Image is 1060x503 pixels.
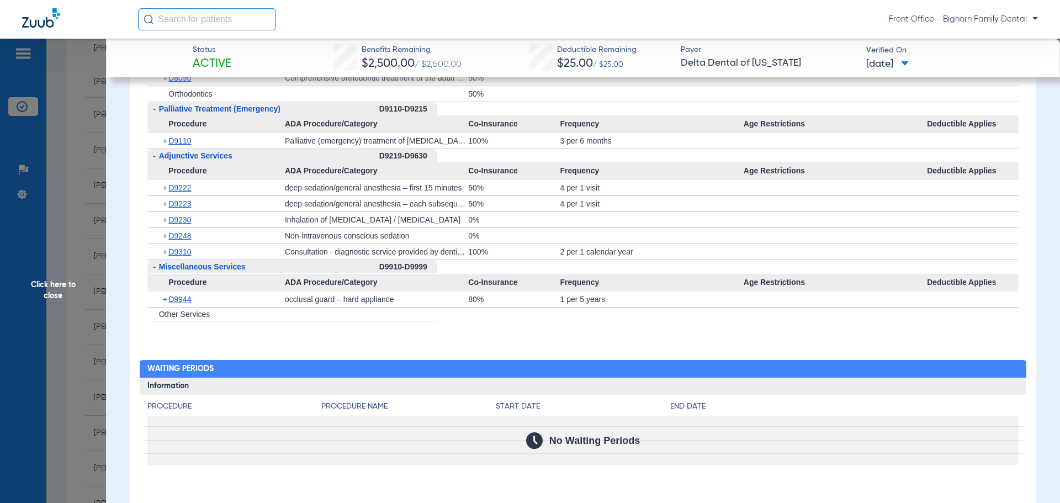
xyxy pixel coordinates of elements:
span: - [153,151,156,160]
span: Deductible Applies [927,162,1019,180]
div: 50% [468,180,560,195]
span: Miscellaneous Services [159,262,246,271]
app-breakdown-title: End Date [670,401,1019,416]
span: Orthodontics [168,89,212,98]
app-breakdown-title: Procedure Name [321,401,496,416]
div: 1 per 5 years [560,292,743,307]
span: Deductible Remaining [557,44,637,56]
div: 4 per 1 visit [560,196,743,211]
span: D9223 [168,199,191,208]
app-breakdown-title: Start Date [496,401,670,416]
span: + [163,180,169,195]
span: + [163,70,169,86]
h2: Waiting Periods [140,360,1027,378]
span: $25.00 [557,58,593,70]
span: Age Restrictions [744,162,927,180]
span: Deductible Applies [927,274,1019,292]
span: ADA Procedure/Category [285,274,468,292]
span: D9248 [168,231,191,240]
span: / $2,500.00 [415,60,462,69]
div: 100% [468,244,560,260]
div: 50% [468,70,560,86]
span: Co-Insurance [468,115,560,133]
span: Verified On [866,45,1042,56]
span: Frequency [560,274,743,292]
span: D9310 [168,247,191,256]
h3: Information [140,378,1027,395]
div: Consultation - diagnostic service provided by dentist or physician other than requesting dentist ... [285,244,468,260]
div: occlusal guard – hard appliance [285,292,468,307]
img: Search Icon [144,14,153,24]
div: 100% [468,133,560,149]
div: Non-intravenous conscious sedation [285,228,468,243]
span: + [163,244,169,260]
span: Other Services [159,310,210,319]
span: No Waiting Periods [549,435,640,446]
span: + [163,212,169,227]
span: D9110 [168,136,191,145]
input: Search for patients [138,8,276,30]
span: Frequency [560,115,743,133]
span: Palliative Treatment (Emergency) [159,104,280,113]
span: Co-Insurance [468,274,560,292]
span: [DATE] [866,57,909,71]
span: / $25.00 [593,61,623,68]
span: ADA Procedure/Category [285,162,468,180]
span: Active [193,56,231,72]
span: + [163,133,169,149]
h4: Procedure Name [321,401,496,412]
span: Co-Insurance [468,162,560,180]
span: $2,500.00 [362,58,415,70]
span: Age Restrictions [744,274,927,292]
app-breakdown-title: Procedure [147,401,322,416]
span: - [153,262,156,271]
div: D9910-D9999 [379,260,437,274]
div: 4 per 1 visit [560,180,743,195]
div: 50% [468,196,560,211]
span: D9222 [168,183,191,192]
h4: Procedure [147,401,322,412]
div: deep sedation/general anesthesia – first 15 minutes [285,180,468,195]
span: D9230 [168,215,191,224]
span: Benefits Remaining [362,44,462,56]
h4: Start Date [496,401,670,412]
div: 2 per 1 calendar year [560,244,743,260]
span: + [163,196,169,211]
span: + [163,292,169,307]
div: Palliative (emergency) treatment of [MEDICAL_DATA] - minor procedure [285,133,468,149]
span: Adjunctive Services [159,151,232,160]
div: deep sedation/general anesthesia – each subsequent 15 minute increment [285,196,468,211]
span: Procedure [147,115,285,133]
div: D9110-D9215 [379,102,437,116]
div: 3 per 6 months [560,133,743,149]
span: + [163,228,169,243]
span: Procedure [147,162,285,180]
span: Status [193,44,231,56]
span: Procedure [147,274,285,292]
img: Zuub Logo [22,8,60,28]
span: D9944 [168,295,191,304]
div: D9219-D9630 [379,149,437,163]
div: 0% [468,212,560,227]
span: Front Office - Bighorn Family Dental [889,14,1038,25]
span: Age Restrictions [744,115,927,133]
span: D8090 [168,73,191,82]
div: 80% [468,292,560,307]
span: - [153,104,156,113]
span: ADA Procedure/Category [285,115,468,133]
h4: End Date [670,401,1019,412]
span: Frequency [560,162,743,180]
div: Comprehensive orthodontic treatment of the adult dentition [285,70,468,86]
div: 50% [468,86,560,102]
span: Deductible Applies [927,115,1019,133]
img: Calendar [526,432,543,449]
span: Payer [681,44,857,56]
span: Delta Dental of [US_STATE] [681,56,857,70]
div: Inhalation of [MEDICAL_DATA] / [MEDICAL_DATA] [285,212,468,227]
iframe: Chat Widget [1005,450,1060,503]
div: 0% [468,228,560,243]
